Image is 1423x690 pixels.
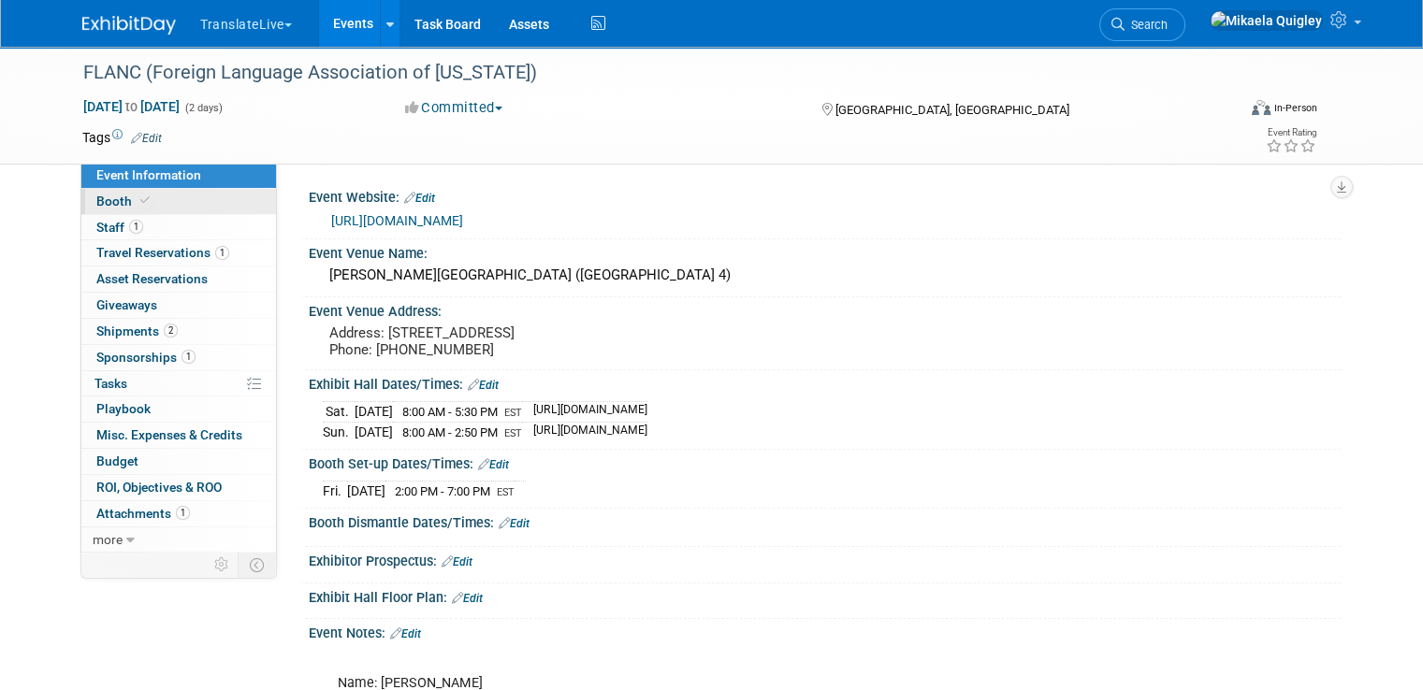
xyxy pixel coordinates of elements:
[96,297,157,312] span: Giveaways
[81,396,276,422] a: Playbook
[140,195,150,206] i: Booth reservation complete
[131,132,162,145] a: Edit
[347,482,385,501] td: [DATE]
[206,553,239,577] td: Personalize Event Tab Strip
[329,324,719,358] pre: Address: [STREET_ADDRESS] Phone: [PHONE_NUMBER]
[96,350,196,365] span: Sponsorships
[81,163,276,188] a: Event Information
[81,319,276,344] a: Shipments2
[309,547,1341,571] div: Exhibitor Prospectus:
[442,555,472,568] a: Edit
[96,480,222,495] span: ROI, Objectives & ROO
[390,627,421,640] a: Edit
[497,486,515,498] span: EST
[1099,8,1185,41] a: Search
[81,345,276,370] a: Sponsorships1
[176,506,190,520] span: 1
[355,402,393,423] td: [DATE]
[94,376,127,391] span: Tasks
[399,98,510,118] button: Committed
[81,449,276,474] a: Budget
[81,293,276,318] a: Giveaways
[355,423,393,442] td: [DATE]
[478,458,509,471] a: Edit
[395,484,490,498] span: 2:00 PM - 7:00 PM
[93,532,123,547] span: more
[96,427,242,442] span: Misc. Expenses & Credits
[452,592,483,605] a: Edit
[1135,97,1317,125] div: Event Format
[96,506,190,521] span: Attachments
[402,405,498,419] span: 8:00 AM - 5:30 PM
[96,194,153,208] span: Booth
[323,261,1327,290] div: [PERSON_NAME][GEOGRAPHIC_DATA] ([GEOGRAPHIC_DATA] 4)
[323,482,347,501] td: Fri.
[183,102,223,114] span: (2 days)
[96,220,143,235] span: Staff
[309,509,1341,533] div: Booth Dismantle Dates/Times:
[309,239,1341,263] div: Event Venue Name:
[522,423,647,442] td: [URL][DOMAIN_NAME]
[82,16,176,35] img: ExhibitDay
[309,183,1341,208] div: Event Website:
[82,98,181,115] span: [DATE] [DATE]
[1252,100,1271,115] img: Format-Inperson.png
[81,189,276,214] a: Booth
[309,619,1341,643] div: Event Notes:
[309,450,1341,474] div: Booth Set-up Dates/Times:
[81,266,276,292] a: Asset Reservations
[1266,128,1316,137] div: Event Rating
[82,128,162,147] td: Tags
[331,213,463,228] a: [URL][DOMAIN_NAME]
[96,167,201,182] span: Event Information
[239,553,277,577] td: Toggle Event Tabs
[96,401,151,416] span: Playbook
[468,379,499,392] a: Edit
[323,423,355,442] td: Sun.
[522,402,647,423] td: [URL][DOMAIN_NAME]
[504,427,522,439] span: EST
[123,99,140,114] span: to
[81,527,276,553] a: more
[81,423,276,448] a: Misc. Expenses & Credits
[81,475,276,500] a: ROI, Objectives & ROO
[1125,18,1168,32] span: Search
[81,371,276,396] a: Tasks
[404,192,435,205] a: Edit
[81,501,276,526] a: Attachments1
[504,407,522,419] span: EST
[835,103,1069,117] span: [GEOGRAPHIC_DATA], [GEOGRAPHIC_DATA]
[164,323,178,338] span: 2
[309,297,1341,321] div: Event Venue Address:
[309,583,1341,608] div: Exhibit Hall Floor Plan:
[96,453,138,468] span: Budget
[1273,101,1317,115] div: In-Person
[129,220,143,234] span: 1
[402,425,498,439] span: 8:00 AM - 2:50 PM
[499,517,530,530] a: Edit
[1210,10,1323,31] img: Mikaela Quigley
[182,350,196,364] span: 1
[96,245,229,260] span: Travel Reservations
[81,215,276,240] a: Staff1
[81,240,276,266] a: Travel Reservations1
[323,402,355,423] td: Sat.
[96,323,178,338] span: Shipments
[215,246,229,260] span: 1
[309,370,1341,395] div: Exhibit Hall Dates/Times:
[96,271,208,286] span: Asset Reservations
[77,56,1212,90] div: FLANC (Foreign Language Association of [US_STATE])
